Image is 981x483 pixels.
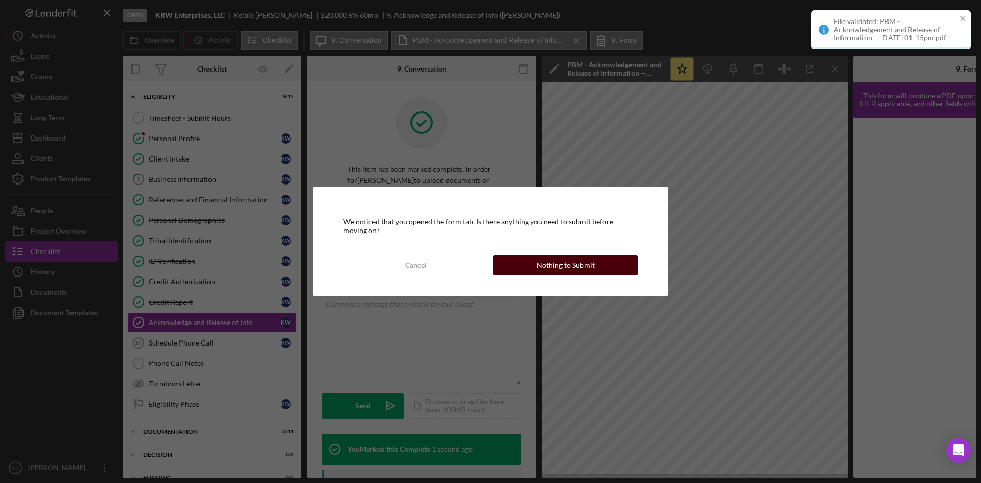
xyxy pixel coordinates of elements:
div: Cancel [405,255,427,275]
div: Open Intercom Messenger [946,438,971,463]
div: We noticed that you opened the form tab. Is there anything you need to submit before moving on? [343,218,638,234]
div: File validated: PBM - Acknowledgement and Release of Information -- [DATE] 01_15pm.pdf [834,17,956,42]
div: Nothing to Submit [536,255,595,275]
button: Cancel [343,255,488,275]
button: close [960,14,967,24]
button: Nothing to Submit [493,255,638,275]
